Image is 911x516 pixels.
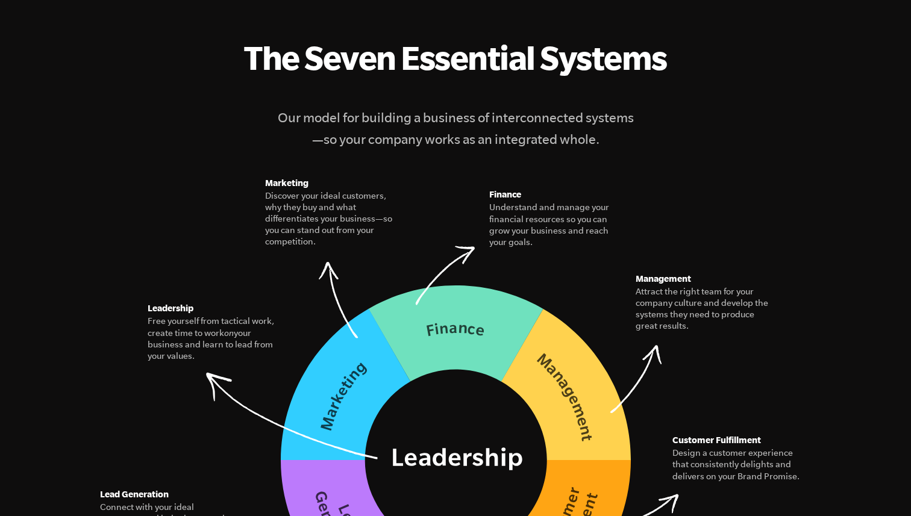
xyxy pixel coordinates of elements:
figcaption: Free yourself from tactical work, create time to work your business and learn to lead from your v... [148,316,283,362]
figcaption: Attract the right team for your company culture and develop the systems they need to produce grea... [636,286,771,332]
figcaption: Design a customer experience that consistently delights and delivers on your Brand Promise. [672,447,807,482]
h5: Customer Fulfillment [672,433,807,447]
h5: Finance [489,187,624,202]
h2: The Seven Essential Systems [89,38,822,76]
i: on [224,328,234,338]
h5: Management [636,272,771,286]
h5: Lead Generation [100,487,235,502]
h5: Leadership [148,301,283,316]
figcaption: Understand and manage your financial resources so you can grow your business and reach your goals. [489,202,624,248]
figcaption: Discover your ideal customers, why they buy and what differentiates your business—so you can stan... [265,190,400,248]
h4: Our model for building a business of interconnected systems—so your company works as an integrate... [275,107,636,150]
iframe: Chat Widget [851,458,911,516]
h5: Marketing [265,176,400,190]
